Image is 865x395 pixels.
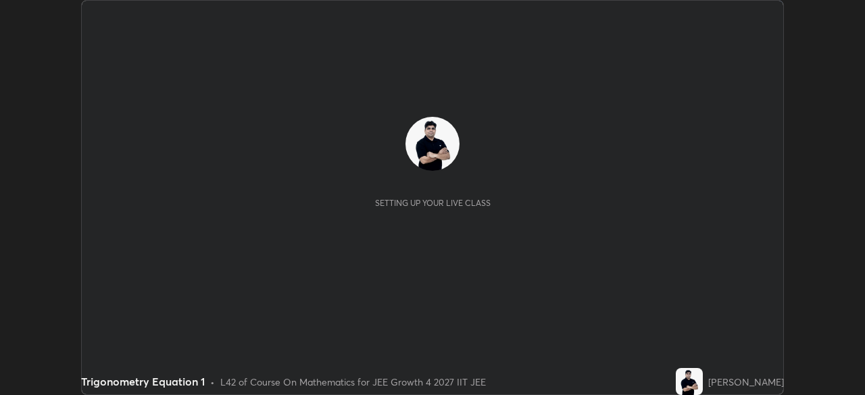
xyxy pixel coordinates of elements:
img: deab58f019554190b94dbb1f509c7ae8.jpg [676,368,703,395]
div: • [210,375,215,389]
div: L42 of Course On Mathematics for JEE Growth 4 2027 IIT JEE [220,375,486,389]
div: Setting up your live class [375,198,491,208]
div: Trigonometry Equation 1 [81,373,205,390]
div: [PERSON_NAME] [708,375,784,389]
img: deab58f019554190b94dbb1f509c7ae8.jpg [405,117,460,171]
